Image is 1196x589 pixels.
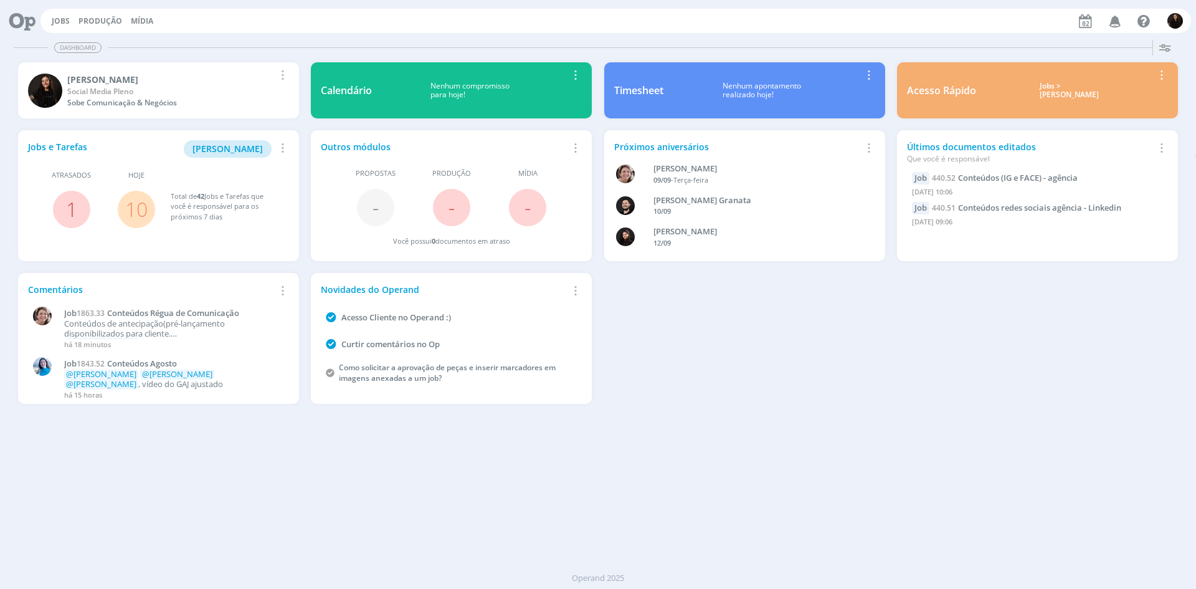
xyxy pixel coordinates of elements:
[372,82,567,100] div: Nenhum compromisso para hoje!
[131,16,153,26] a: Mídia
[67,97,275,108] div: Sobe Comunicação & Negócios
[64,370,282,389] p: , vídeo do GAJ ajustado
[184,142,272,154] a: [PERSON_NAME]
[28,74,62,108] img: S
[33,357,52,376] img: E
[932,202,1121,213] a: 440.51Conteúdos redes sociais agência - Linkedin
[52,170,91,181] span: Atrasados
[432,168,471,179] span: Produção
[448,194,455,221] span: -
[66,338,136,349] span: @[PERSON_NAME]
[958,172,1078,183] span: Conteúdos (IG e FACE) - agência
[197,191,204,201] span: 42
[48,16,74,26] button: Jobs
[64,319,282,338] p: Conteúdos de antecipação(pré-lançamento disponibilizados para cliente.
[77,358,105,369] span: 1843.52
[373,194,379,221] span: -
[341,312,451,323] a: Acesso Cliente no Operand :)
[18,62,299,118] a: S[PERSON_NAME]Social Media PlenoSobe Comunicação & Negócios
[907,153,1154,165] div: Que você é responsável
[616,165,635,183] img: A
[912,184,1163,203] div: [DATE] 10:06
[1167,10,1184,32] button: S
[67,73,275,86] div: Sandriny Soares
[127,16,157,26] button: Mídia
[54,42,102,53] span: Dashboard
[107,358,177,369] span: Conteúdos Agosto
[912,172,929,184] div: Job
[932,172,1078,183] a: 440.52Conteúdos (IG e FACE) - agência
[958,202,1121,213] span: Conteúdos redes sociais agência - Linkedin
[907,83,976,98] div: Acesso Rápido
[128,170,145,181] span: Hoje
[432,236,435,246] span: 0
[614,83,663,98] div: Timesheet
[653,226,855,238] div: Luana da Silva de Andrade
[28,140,275,158] div: Jobs e Tarefas
[77,308,105,318] span: 1863.33
[64,340,111,349] span: há 18 minutos
[33,307,52,325] img: A
[28,283,275,296] div: Comentários
[912,202,929,214] div: Job
[912,214,1163,232] div: [DATE] 09:06
[321,283,567,296] div: Novidades do Operand
[932,203,956,213] span: 440.51
[653,194,855,207] div: Bruno Corralo Granata
[393,236,510,247] div: Você possui documentos em atraso
[171,191,277,223] div: Total de Jobs e Tarefas que você é responsável para os próximos 7 dias
[64,359,282,369] a: Job1843.52Conteúdos Agosto
[107,307,239,318] span: Conteúdos Régua de Comunicação
[663,82,861,100] div: Nenhum apontamento realizado hoje!
[341,338,440,350] a: Curtir comentários no Op
[653,238,671,247] span: 12/09
[66,196,77,223] a: 1
[52,16,70,26] a: Jobs
[653,175,855,186] div: -
[616,196,635,215] img: B
[67,86,275,97] div: Social Media Pleno
[142,368,212,380] span: @[PERSON_NAME]
[653,175,671,184] span: 09/09
[653,206,671,216] span: 10/09
[321,83,372,98] div: Calendário
[524,194,531,221] span: -
[75,16,126,26] button: Produção
[66,378,136,390] span: @[PERSON_NAME]
[907,140,1154,165] div: Últimos documentos editados
[64,309,282,318] a: Job1863.33Conteúdos Régua de Comunicação
[985,82,1154,100] div: Jobs > [PERSON_NAME]
[932,173,956,183] span: 440.52
[125,196,148,223] a: 10
[356,168,396,179] span: Propostas
[616,227,635,246] img: L
[653,163,855,175] div: Aline Beatriz Jackisch
[321,140,567,153] div: Outros módulos
[64,390,102,400] span: há 15 horas
[339,362,556,383] a: Como solicitar a aprovação de peças e inserir marcadores em imagens anexadas a um job?
[66,368,136,380] span: @[PERSON_NAME]
[192,143,263,155] span: [PERSON_NAME]
[78,16,122,26] a: Produção
[604,62,885,118] a: TimesheetNenhum apontamentorealizado hoje!
[614,140,861,153] div: Próximos aniversários
[1167,13,1183,29] img: S
[518,168,538,179] span: Mídia
[673,175,708,184] span: Terça-feira
[184,140,272,158] button: [PERSON_NAME]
